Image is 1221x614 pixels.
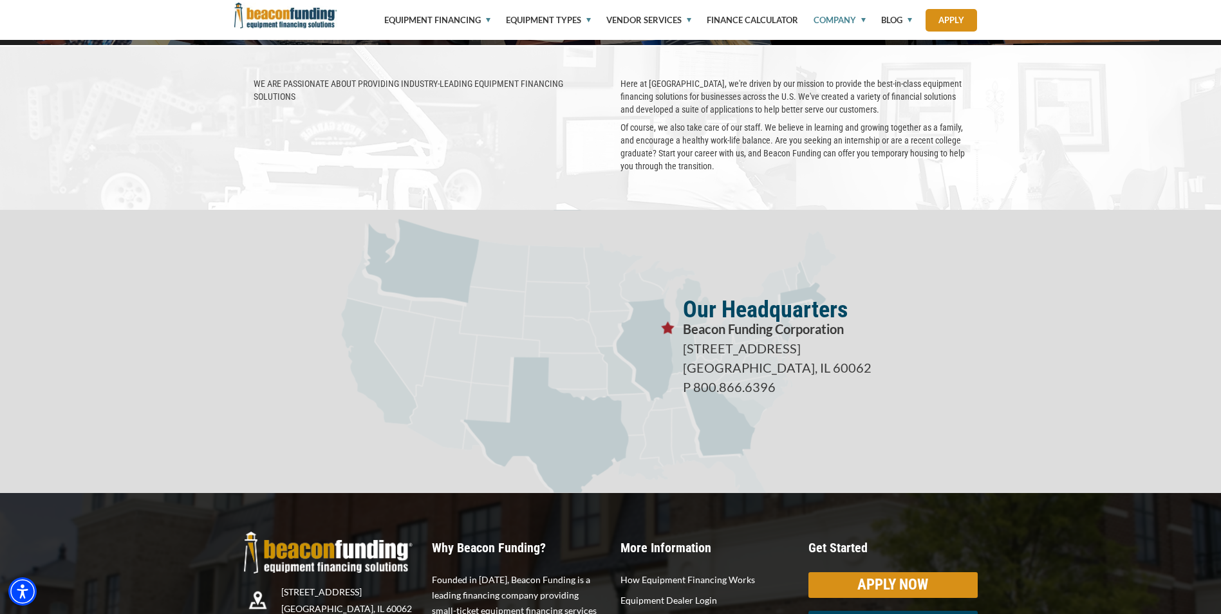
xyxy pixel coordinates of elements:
[683,339,978,396] p: [STREET_ADDRESS] [GEOGRAPHIC_DATA], IL 60062 P 800.866.6396
[620,77,968,116] p: Here at [GEOGRAPHIC_DATA], we're driven by our mission to provide the best-in-class equipment fin...
[683,319,978,339] p: Beacon Funding Corporation
[808,541,978,554] p: Get Started
[8,577,37,606] div: Accessibility Menu
[926,9,977,32] a: Apply
[234,10,337,20] a: Beacon Funding Corporation
[432,541,601,554] p: Why Beacon Funding?
[244,586,272,614] img: Beacon Funding location
[620,593,790,608] a: Equipment Dealer Login
[683,300,978,319] p: Our Headquarters
[244,532,413,573] img: Beacon Funding Logo
[620,121,968,172] p: Of course, we also take care of our staff. We believe in learning and growing together as a famil...
[808,572,978,598] a: APPLY NOW
[620,541,790,554] p: More Information
[234,3,337,28] img: Beacon Funding Corporation
[620,572,790,588] a: How Equipment Financing Works
[281,586,422,598] p: [STREET_ADDRESS]
[254,77,601,103] p: WE ARE PASSIONATE ABOUT PROVIDING INDUSTRY-LEADING EQUIPMENT FINANCING SOLUTIONS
